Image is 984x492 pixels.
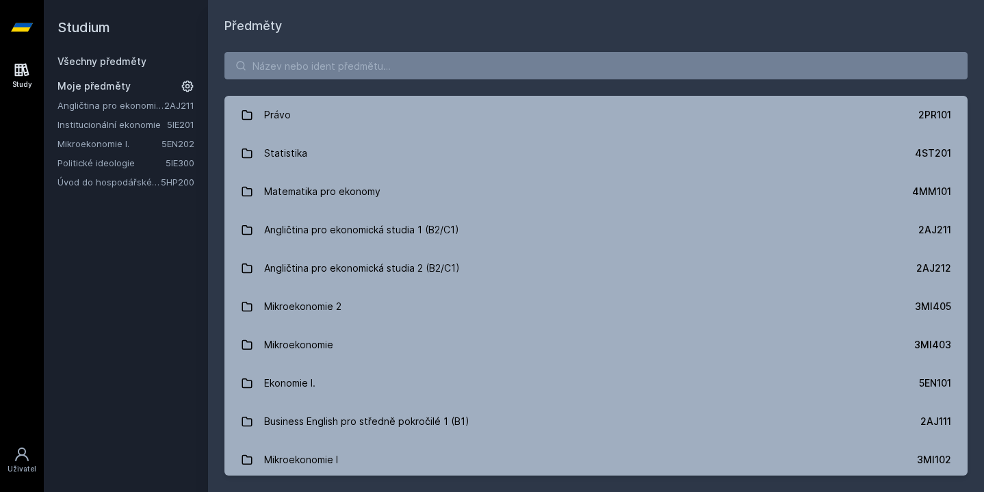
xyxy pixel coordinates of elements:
[224,134,968,172] a: Statistika 4ST201
[264,293,341,320] div: Mikroekonomie 2
[918,108,951,122] div: 2PR101
[224,287,968,326] a: Mikroekonomie 2 3MI405
[164,100,194,111] a: 2AJ211
[912,185,951,198] div: 4MM101
[224,16,968,36] h1: Předměty
[224,364,968,402] a: Ekonomie I. 5EN101
[224,326,968,364] a: Mikroekonomie 3MI403
[57,55,146,67] a: Všechny předměty
[166,157,194,168] a: 5IE300
[57,175,161,189] a: Úvod do hospodářské a sociální politiky
[161,177,194,187] a: 5HP200
[914,338,951,352] div: 3MI403
[918,223,951,237] div: 2AJ211
[224,211,968,249] a: Angličtina pro ekonomická studia 1 (B2/C1) 2AJ211
[264,140,307,167] div: Statistika
[161,138,194,149] a: 5EN202
[224,52,968,79] input: Název nebo ident předmětu…
[264,101,291,129] div: Právo
[264,255,460,282] div: Angličtina pro ekonomická studia 2 (B2/C1)
[57,79,131,93] span: Moje předměty
[57,137,161,151] a: Mikroekonomie I.
[264,370,315,397] div: Ekonomie I.
[224,402,968,441] a: Business English pro středně pokročilé 1 (B1) 2AJ111
[915,300,951,313] div: 3MI405
[57,118,167,131] a: Institucionální ekonomie
[8,464,36,474] div: Uživatel
[915,146,951,160] div: 4ST201
[224,96,968,134] a: Právo 2PR101
[57,156,166,170] a: Politické ideologie
[3,55,41,96] a: Study
[917,453,951,467] div: 3MI102
[264,216,459,244] div: Angličtina pro ekonomická studia 1 (B2/C1)
[167,119,194,130] a: 5IE201
[224,441,968,479] a: Mikroekonomie I 3MI102
[264,446,338,474] div: Mikroekonomie I
[57,99,164,112] a: Angličtina pro ekonomická studia 1 (B2/C1)
[919,376,951,390] div: 5EN101
[264,178,380,205] div: Matematika pro ekonomy
[920,415,951,428] div: 2AJ111
[3,439,41,481] a: Uživatel
[224,172,968,211] a: Matematika pro ekonomy 4MM101
[264,331,333,359] div: Mikroekonomie
[12,79,32,90] div: Study
[224,249,968,287] a: Angličtina pro ekonomická studia 2 (B2/C1) 2AJ212
[916,261,951,275] div: 2AJ212
[264,408,469,435] div: Business English pro středně pokročilé 1 (B1)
